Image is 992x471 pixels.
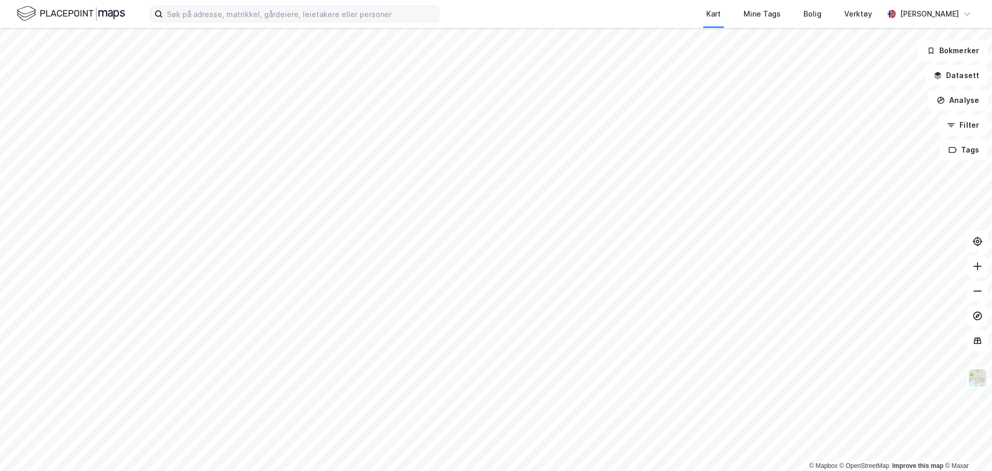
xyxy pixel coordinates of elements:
input: Søk på adresse, matrikkel, gårdeiere, leietakere eller personer [163,6,439,22]
iframe: Chat Widget [940,421,992,471]
div: Bolig [803,8,822,20]
div: [PERSON_NAME] [900,8,959,20]
div: Verktøy [844,8,872,20]
div: Mine Tags [743,8,781,20]
div: Kart [706,8,721,20]
img: logo.f888ab2527a4732fd821a326f86c7f29.svg [17,5,125,23]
